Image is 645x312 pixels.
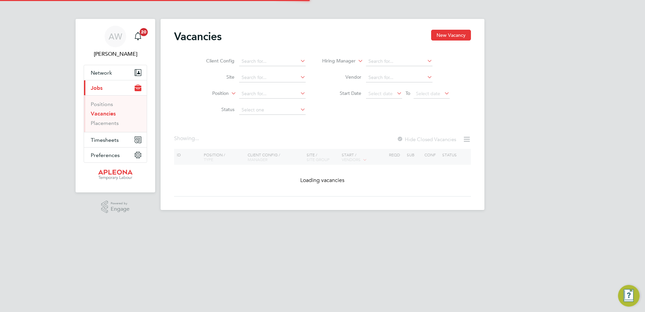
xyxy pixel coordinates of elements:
[239,73,306,82] input: Search for...
[84,50,147,58] span: Angela Williams
[76,19,155,192] nav: Main navigation
[111,206,130,212] span: Engage
[91,85,103,91] span: Jobs
[196,74,234,80] label: Site
[91,70,112,76] span: Network
[322,90,361,96] label: Start Date
[196,106,234,112] label: Status
[416,90,440,97] span: Select date
[91,110,116,117] a: Vacancies
[91,152,120,158] span: Preferences
[239,57,306,66] input: Search for...
[239,105,306,115] input: Select one
[317,58,356,64] label: Hiring Manager
[84,148,147,162] button: Preferences
[84,170,147,180] a: Go to home page
[101,201,130,213] a: Powered byEngage
[397,136,456,142] label: Hide Closed Vacancies
[431,30,471,41] button: New Vacancy
[91,101,113,107] a: Positions
[322,74,361,80] label: Vendor
[618,285,640,307] button: Engage Resource Center
[368,90,393,97] span: Select date
[98,170,133,180] img: apleona-logo-retina.png
[174,30,222,43] h2: Vacancies
[109,32,122,41] span: AW
[131,26,145,47] a: 20
[84,132,147,147] button: Timesheets
[366,73,432,82] input: Search for...
[366,57,432,66] input: Search for...
[239,89,306,99] input: Search for...
[403,89,412,98] span: To
[84,80,147,95] button: Jobs
[91,120,119,126] a: Placements
[190,90,229,97] label: Position
[84,95,147,132] div: Jobs
[84,65,147,80] button: Network
[91,137,119,143] span: Timesheets
[195,135,199,142] span: ...
[196,58,234,64] label: Client Config
[174,135,200,142] div: Showing
[111,201,130,206] span: Powered by
[84,26,147,58] a: AW[PERSON_NAME]
[140,28,148,36] span: 20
